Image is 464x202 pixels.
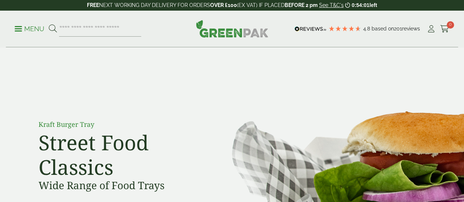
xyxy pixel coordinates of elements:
span: 4.8 [363,26,372,32]
h3: Wide Range of Food Trays [39,179,204,192]
span: reviews [402,26,420,32]
span: 201 [394,26,402,32]
i: My Account [427,25,436,33]
span: 0:54:01 [352,2,369,8]
strong: OVER £100 [210,2,237,8]
i: Cart [440,25,449,33]
span: Based on [372,26,394,32]
img: GreenPak Supplies [196,20,268,37]
p: Kraft Burger Tray [39,120,204,129]
img: REVIEWS.io [295,26,326,32]
strong: BEFORE 2 pm [285,2,318,8]
a: 0 [440,23,449,34]
a: See T&C's [319,2,344,8]
strong: FREE [87,2,99,8]
div: 4.79 Stars [328,25,361,32]
a: Menu [15,25,44,32]
span: 0 [447,21,454,29]
p: Menu [15,25,44,33]
span: left [369,2,377,8]
h2: Street Food Classics [39,130,204,179]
